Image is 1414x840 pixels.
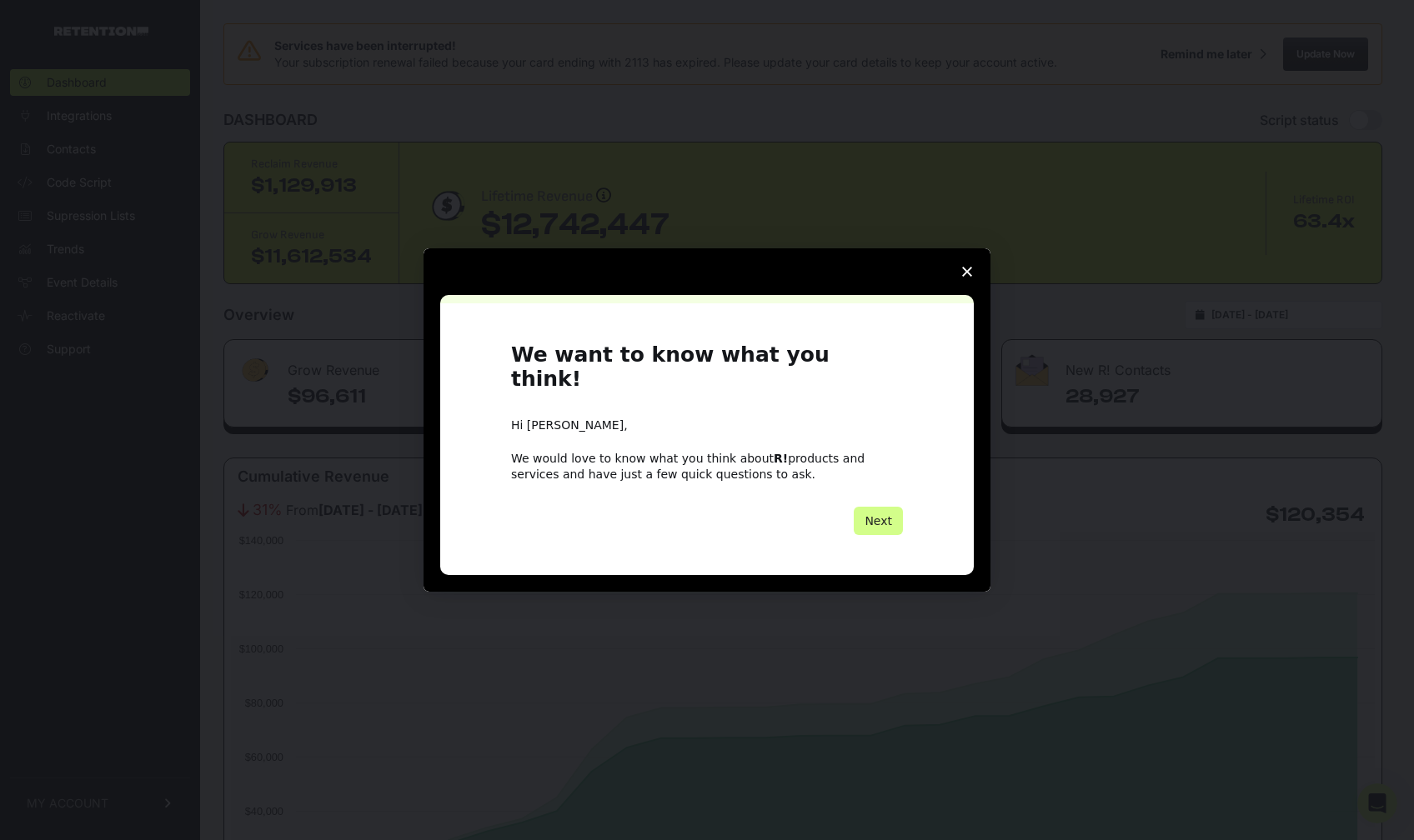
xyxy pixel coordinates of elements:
button: Next [854,507,903,535]
h1: We want to know what you think! [511,343,903,401]
div: We would love to know what you think about products and services and have just a few quick questi... [511,451,903,481]
span: Close survey [944,248,990,295]
div: Hi [PERSON_NAME], [511,417,903,434]
b: R! [774,452,788,465]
